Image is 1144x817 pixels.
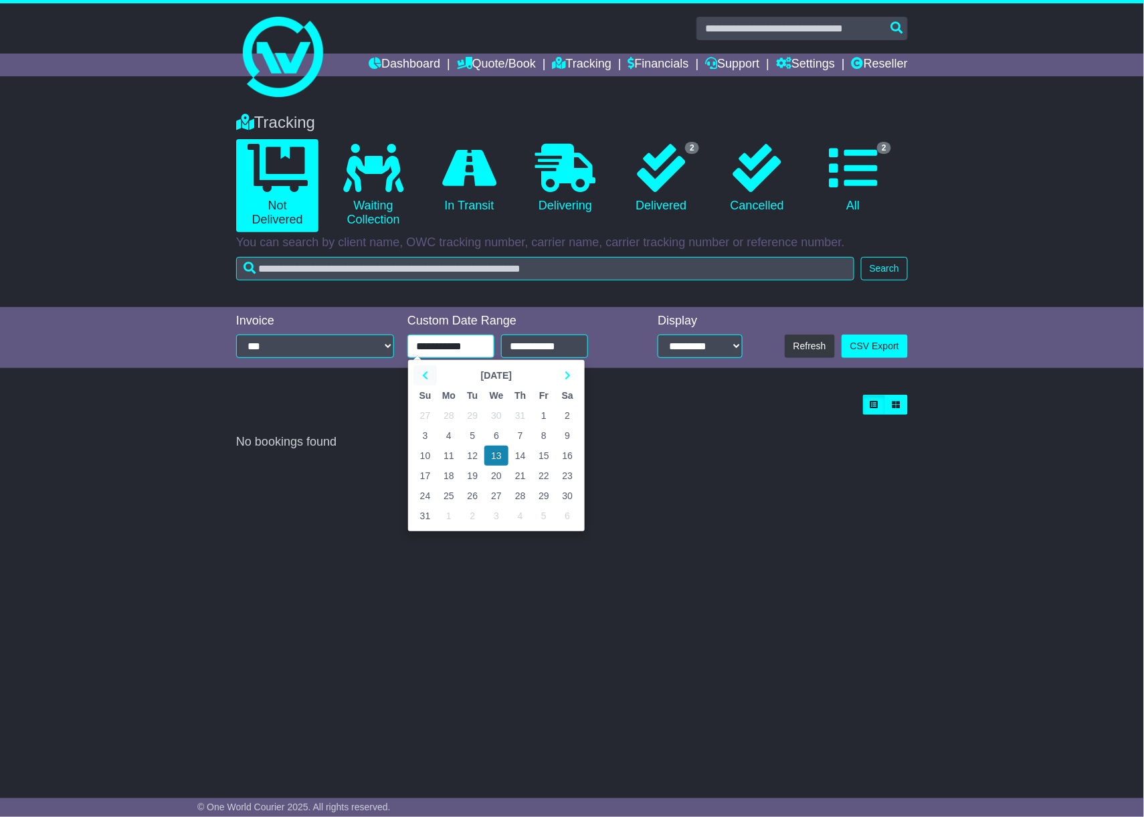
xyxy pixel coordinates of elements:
td: 2 [461,506,484,526]
td: 24 [413,486,437,506]
td: 27 [484,486,508,506]
td: 4 [508,506,532,526]
a: Cancelled [716,139,798,218]
a: Support [705,54,759,76]
a: Delivering [524,139,606,218]
td: 17 [413,466,437,486]
a: 2 All [812,139,894,218]
td: 10 [413,446,437,466]
div: No bookings found [236,435,908,450]
th: Select Month [437,365,555,385]
th: Th [508,385,532,405]
a: Tracking [553,54,611,76]
td: 3 [413,426,437,446]
td: 19 [461,466,484,486]
td: 16 [556,446,579,466]
td: 5 [461,426,484,446]
div: Display [658,314,743,329]
td: 31 [508,405,532,426]
td: 30 [556,486,579,506]
th: Fr [532,385,555,405]
a: CSV Export [842,335,908,358]
td: 30 [484,405,508,426]
td: 9 [556,426,579,446]
td: 11 [437,446,461,466]
td: 20 [484,466,508,486]
div: Invoice [236,314,394,329]
td: 13 [484,446,508,466]
button: Refresh [785,335,835,358]
td: 15 [532,446,555,466]
td: 3 [484,506,508,526]
td: 29 [532,486,555,506]
span: 2 [685,142,699,154]
p: You can search by client name, OWC tracking number, carrier name, carrier tracking number or refe... [236,236,908,250]
td: 12 [461,446,484,466]
button: Search [861,257,908,280]
th: Mo [437,385,461,405]
td: 6 [484,426,508,446]
td: 18 [437,466,461,486]
a: Reseller [852,54,908,76]
td: 31 [413,506,437,526]
td: 2 [556,405,579,426]
td: 25 [437,486,461,506]
td: 22 [532,466,555,486]
span: © One World Courier 2025. All rights reserved. [197,802,391,812]
a: Dashboard [369,54,440,76]
a: Quote/Book [457,54,536,76]
td: 7 [508,426,532,446]
th: Tu [461,385,484,405]
td: 6 [556,506,579,526]
div: Tracking [229,113,915,132]
td: 14 [508,446,532,466]
a: In Transit [428,139,510,218]
td: 21 [508,466,532,486]
td: 23 [556,466,579,486]
a: Settings [776,54,835,76]
td: 1 [532,405,555,426]
td: 28 [508,486,532,506]
a: Not Delivered [236,139,318,232]
th: Sa [556,385,579,405]
td: 8 [532,426,555,446]
td: 5 [532,506,555,526]
td: 26 [461,486,484,506]
a: Waiting Collection [332,139,414,232]
th: Su [413,385,437,405]
td: 1 [437,506,461,526]
a: Financials [628,54,689,76]
td: 27 [413,405,437,426]
td: 28 [437,405,461,426]
span: 2 [877,142,891,154]
th: We [484,385,508,405]
a: 2 Delivered [620,139,702,218]
td: 29 [461,405,484,426]
td: 4 [437,426,461,446]
div: Custom Date Range [407,314,622,329]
